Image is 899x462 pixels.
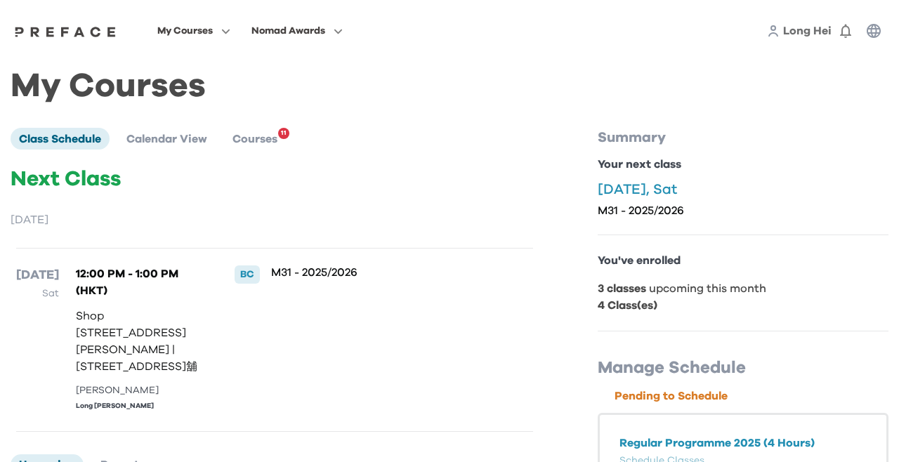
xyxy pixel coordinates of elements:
p: M31 - 2025/2026 [598,204,888,218]
span: 11 [281,125,287,142]
p: You've enrolled [598,252,888,269]
h1: My Courses [11,79,888,94]
p: Regular Programme 2025 (4 Hours) [619,435,867,451]
b: 3 classes [598,283,646,294]
button: Nomad Awards [247,22,347,40]
p: [DATE] [16,265,59,285]
b: 4 Class(es) [598,300,657,311]
button: My Courses [153,22,235,40]
p: M31 - 2025/2026 [271,265,487,279]
a: Long Hei [783,22,832,39]
span: Long Hei [783,25,832,37]
p: [DATE], Sat [598,181,888,198]
div: Long [PERSON_NAME] [76,401,205,411]
span: Courses [232,133,277,145]
p: [DATE] [11,211,539,228]
p: upcoming this month [598,280,888,297]
div: BC [235,265,260,284]
p: Next Class [11,166,539,192]
a: Preface Logo [11,25,119,37]
span: Nomad Awards [251,22,325,39]
img: Preface Logo [11,26,119,37]
span: Calendar View [126,133,207,145]
span: My Courses [157,22,213,39]
p: Sat [16,285,59,302]
p: Manage Schedule [598,357,888,379]
p: 12:00 PM - 1:00 PM (HKT) [76,265,205,299]
p: Pending to Schedule [615,388,888,404]
span: Class Schedule [19,133,101,145]
p: Shop [STREET_ADDRESS][PERSON_NAME] | [STREET_ADDRESS]舖 [76,308,205,375]
div: [PERSON_NAME] [76,383,205,398]
p: Summary [598,128,888,147]
p: Your next class [598,156,888,173]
